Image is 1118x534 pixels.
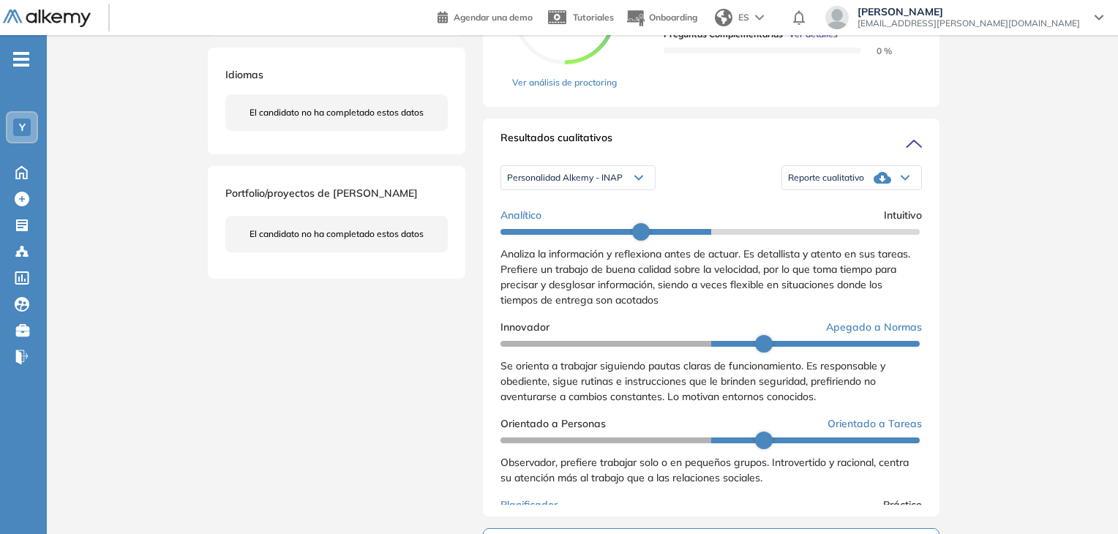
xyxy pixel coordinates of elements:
[500,247,910,307] span: Analiza la información y reflexiona antes de actuar. Es detallista y atento en sus tareas. Prefie...
[1045,464,1118,534] div: Widget de chat
[3,10,91,28] img: Logo
[225,187,418,200] span: Portfolio/proyectos de [PERSON_NAME]
[738,11,749,24] span: ES
[250,227,424,241] span: El candidato no ha completado estos datos
[250,106,424,119] span: El candidato no ha completado estos datos
[507,172,623,184] span: Personalidad Alkemy - INAP
[13,58,29,61] i: -
[438,7,533,25] a: Agendar una demo
[500,359,885,403] span: Se orienta a trabajar siguiendo pautas claras de funcionamiento. Es responsable y obediente, sigu...
[828,416,922,432] span: Orientado a Tareas
[858,18,1080,29] span: [EMAIL_ADDRESS][PERSON_NAME][DOMAIN_NAME]
[500,456,909,484] span: Observador, prefiere trabajar solo o en pequeños grupos. Introvertido y racional, centra su atenc...
[859,45,892,56] span: 0 %
[500,320,549,335] span: Innovador
[858,6,1080,18] span: [PERSON_NAME]
[649,12,697,23] span: Onboarding
[1045,464,1118,534] iframe: Chat Widget
[500,208,541,223] span: Analítico
[626,2,697,34] button: Onboarding
[715,9,732,26] img: world
[788,172,864,184] span: Reporte cualitativo
[755,15,764,20] img: arrow
[500,416,606,432] span: Orientado a Personas
[884,208,922,223] span: Intuitivo
[883,497,922,513] span: Práctico
[500,130,612,154] span: Resultados cualitativos
[826,320,922,335] span: Apegado a Normas
[454,12,533,23] span: Agendar una demo
[512,76,617,89] a: Ver análisis de proctoring
[225,68,263,81] span: Idiomas
[500,497,558,513] span: Planificador
[573,12,614,23] span: Tutoriales
[19,121,26,133] span: Y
